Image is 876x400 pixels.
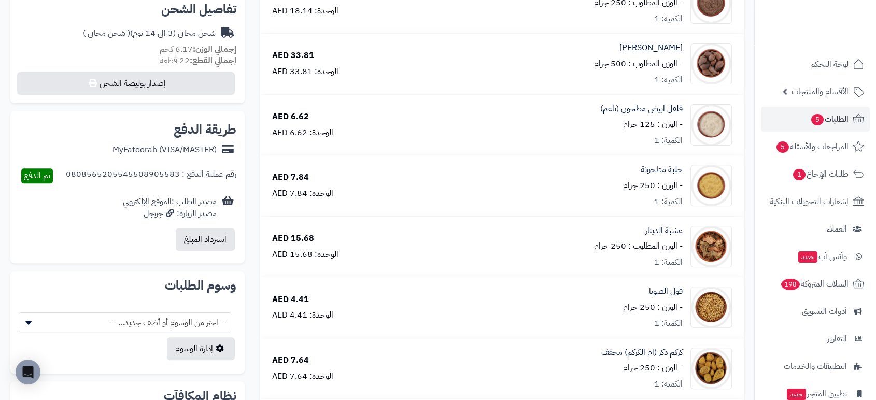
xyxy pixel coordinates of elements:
div: الكمية: 1 [654,135,683,147]
span: 1 [793,168,806,181]
span: جديد [787,389,806,400]
span: طلبات الإرجاع [792,167,849,181]
span: -- اختر من الوسوم أو أضف جديد... -- [19,313,231,333]
a: عشبة الدينار [645,225,683,237]
a: كركم ذكر (ام الكركم) مجفف [601,347,683,359]
span: ( شحن مجاني ) [83,27,130,39]
div: الكمية: 1 [654,74,683,86]
div: الوحدة: 18.14 AED [272,5,338,17]
span: 198 [780,278,800,291]
img: 1633496094-Black%20Cardamom%201-90x90.jpg [691,43,731,84]
div: الوحدة: 33.81 AED [272,66,338,78]
div: مصدر الزيارة: جوجل [123,208,217,220]
h2: تفاصيل الشحن [19,3,236,16]
div: الوحدة: 4.41 AED [272,309,333,321]
span: -- اختر من الوسوم أو أضف جديد... -- [19,312,231,332]
small: - الوزن : 250 جرام [623,179,683,192]
span: الطلبات [810,112,849,126]
strong: إجمالي القطع: [190,54,236,67]
a: [PERSON_NAME] [619,42,683,54]
h2: وسوم الطلبات [19,279,236,292]
a: فلفل ابيض مطحون (ناعم) [600,103,683,115]
a: التطبيقات والخدمات [761,354,870,379]
a: فول الصويا [649,285,683,297]
div: 7.64 AED [272,354,309,366]
div: الكمية: 1 [654,256,683,268]
small: 6.17 كجم [160,43,236,55]
img: 1639829353-Turmeric%20Mother-90x90.jpg [691,348,731,389]
small: - الوزن : 250 جرام [623,301,683,313]
span: العملاء [827,222,847,236]
strong: إجمالي الوزن: [193,43,236,55]
a: التقارير [761,326,870,351]
div: 7.84 AED [272,172,309,183]
span: لوحة التحكم [810,57,849,72]
a: أدوات التسويق [761,299,870,324]
img: 1634707215-White%20Pepper%20Powder-90x90.jpg [691,104,731,146]
span: السلات المتروكة [780,277,849,291]
div: 15.68 AED [272,233,314,245]
div: الكمية: 1 [654,13,683,25]
div: الوحدة: 6.62 AED [272,127,333,139]
button: استرداد المبلغ [176,228,235,251]
div: الكمية: 1 [654,378,683,390]
span: التطبيقات والخدمات [784,359,847,374]
a: طلبات الإرجاع1 [761,162,870,187]
img: 1634730636-Fenugreek%20Powder%20Qassim-90x90.jpg [691,165,731,206]
span: تم الدفع [24,169,50,182]
img: logo-2.png [806,13,866,35]
div: الوحدة: 15.68 AED [272,249,338,261]
div: شحن مجاني (3 الى 14 يوم) [83,27,216,39]
span: أدوات التسويق [802,304,847,319]
a: حلبة مطحونة [641,164,683,176]
div: الوحدة: 7.84 AED [272,188,333,199]
a: المراجعات والأسئلة5 [761,134,870,159]
div: Open Intercom Messenger [16,360,40,384]
div: MyFatoorah (VISA/MASTER) [112,144,217,156]
a: وآتس آبجديد [761,244,870,269]
img: 1647578791-Soy%20Beans-90x90.jpg [691,287,731,328]
span: المراجعات والأسئلة [775,139,849,154]
div: 6.62 AED [272,111,309,123]
small: - الوزن المطلوب : 250 جرام [594,240,683,252]
div: الوحدة: 7.64 AED [272,370,333,382]
a: إشعارات التحويلات البنكية [761,189,870,214]
a: لوحة التحكم [761,52,870,77]
span: التقارير [827,332,847,346]
small: 22 قطعة [160,54,236,67]
small: - الوزن المطلوب : 500 جرام [594,58,683,70]
span: جديد [798,251,817,263]
span: الأقسام والمنتجات [792,84,849,99]
a: العملاء [761,217,870,241]
span: وآتس آب [797,249,847,264]
a: إدارة الوسوم [167,337,235,360]
small: - الوزن : 250 جرام [623,362,683,374]
div: الكمية: 1 [654,196,683,208]
span: 5 [776,141,789,153]
small: - الوزن : 125 جرام [623,118,683,131]
div: رقم عملية الدفع : 0808565205545508905583 [66,168,236,183]
div: 33.81 AED [272,50,314,62]
div: الكمية: 1 [654,318,683,330]
h2: طريقة الدفع [174,123,236,136]
a: الطلبات5 [761,107,870,132]
a: السلات المتروكة198 [761,272,870,296]
div: مصدر الطلب :الموقع الإلكتروني [123,196,217,220]
span: 5 [811,113,824,126]
span: إشعارات التحويلات البنكية [770,194,849,209]
button: إصدار بوليصة الشحن [17,72,235,95]
img: 1645466661-Humulus%20lupulus-90x90.jpg [691,226,731,267]
div: 4.41 AED [272,294,309,306]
